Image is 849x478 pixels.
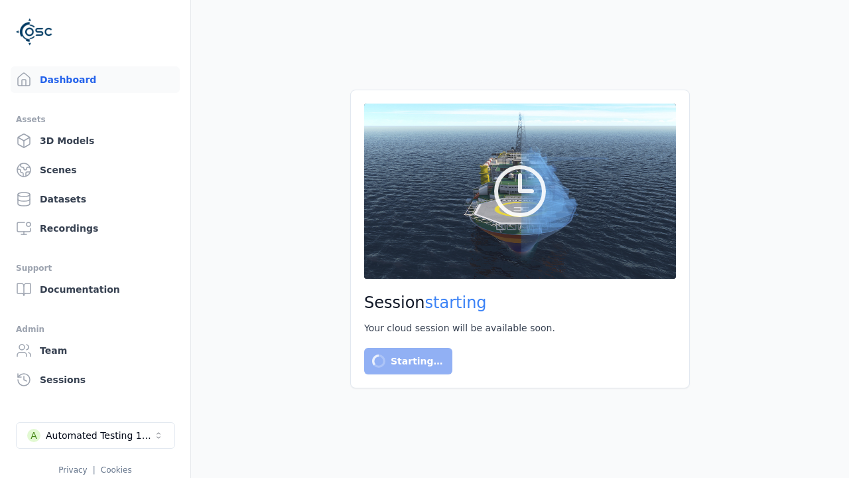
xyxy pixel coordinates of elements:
[16,422,175,449] button: Select a workspace
[101,465,132,475] a: Cookies
[11,366,180,393] a: Sessions
[11,157,180,183] a: Scenes
[364,321,676,335] div: Your cloud session will be available soon.
[46,429,153,442] div: Automated Testing 1 - Playwright
[16,260,174,276] div: Support
[27,429,40,442] div: A
[16,13,53,50] img: Logo
[11,186,180,212] a: Datasets
[364,292,676,313] h2: Session
[364,348,452,374] button: Starting…
[58,465,87,475] a: Privacy
[11,215,180,242] a: Recordings
[93,465,96,475] span: |
[11,337,180,364] a: Team
[16,112,174,127] div: Assets
[11,127,180,154] a: 3D Models
[16,321,174,337] div: Admin
[11,276,180,303] a: Documentation
[425,293,487,312] span: starting
[11,66,180,93] a: Dashboard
